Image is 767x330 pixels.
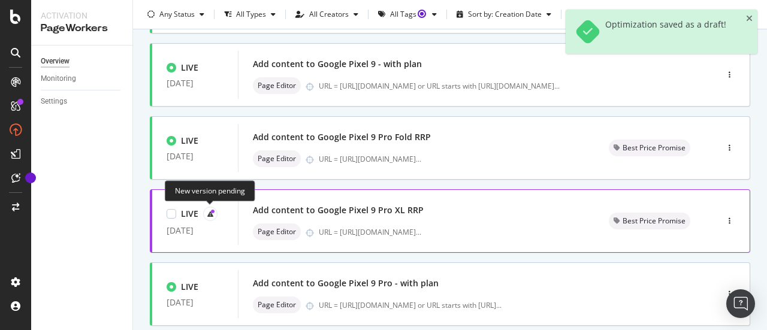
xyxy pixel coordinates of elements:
div: URL = [URL][DOMAIN_NAME] [319,227,421,237]
div: Optimization saved as a draft! [605,19,726,44]
div: Tooltip anchor [416,8,427,19]
div: URL = [URL][DOMAIN_NAME] [319,154,421,164]
a: Overview [41,55,124,68]
span: Page Editor [258,155,296,162]
div: Add content to Google Pixel 9 Pro Fold RRP [253,131,431,143]
div: [DATE] [167,152,224,161]
div: neutral label [253,150,301,167]
div: neutral label [253,223,301,240]
div: Activation [41,10,123,22]
div: All Types [236,11,266,18]
span: Page Editor [258,228,296,235]
div: LIVE [181,135,198,147]
div: LIVE [181,62,198,74]
span: ... [554,81,560,91]
span: Page Editor [258,301,296,308]
span: Page Editor [258,82,296,89]
div: [DATE] [167,298,224,307]
div: Settings [41,95,67,108]
div: PageWorkers [41,22,123,35]
div: neutral label [253,296,301,313]
div: Open Intercom Messenger [726,289,755,318]
div: [DATE] [167,226,224,235]
a: Monitoring [41,72,124,85]
span: Best Price Promise [623,217,686,225]
button: All TagsTooltip anchor [373,5,442,24]
div: Any Status [159,11,195,18]
button: Sort by: Creation Date [452,5,556,24]
div: LIVE [181,281,198,293]
div: New version pending [165,180,255,201]
button: All Types [219,5,280,24]
div: [DATE] [167,78,224,88]
div: Sort by: Creation Date [468,11,542,18]
div: Add content to Google Pixel 9 Pro XL RRP [253,204,424,216]
div: Tooltip anchor [25,172,36,183]
button: Any Status [143,5,209,24]
div: URL = [URL][DOMAIN_NAME] or URL starts with [URL] [319,300,502,310]
span: ... [496,300,502,310]
div: close toast [746,14,753,23]
div: neutral label [253,77,301,94]
span: ... [416,227,421,237]
span: ... [416,154,421,164]
div: URL = [URL][DOMAIN_NAME] or URL starts with [URL][DOMAIN_NAME] [319,81,560,91]
div: LIVE [181,208,198,220]
div: Overview [41,55,70,68]
div: neutral label [609,140,690,156]
div: Monitoring [41,72,76,85]
div: Add content to Google Pixel 9 - with plan [253,58,422,70]
div: All Tags [390,11,427,18]
a: Settings [41,95,124,108]
div: neutral label [609,213,690,229]
div: Add content to Google Pixel 9 Pro - with plan [253,277,439,289]
span: Best Price Promise [623,144,686,152]
div: All Creators [309,11,349,18]
button: All Creators [291,5,363,24]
